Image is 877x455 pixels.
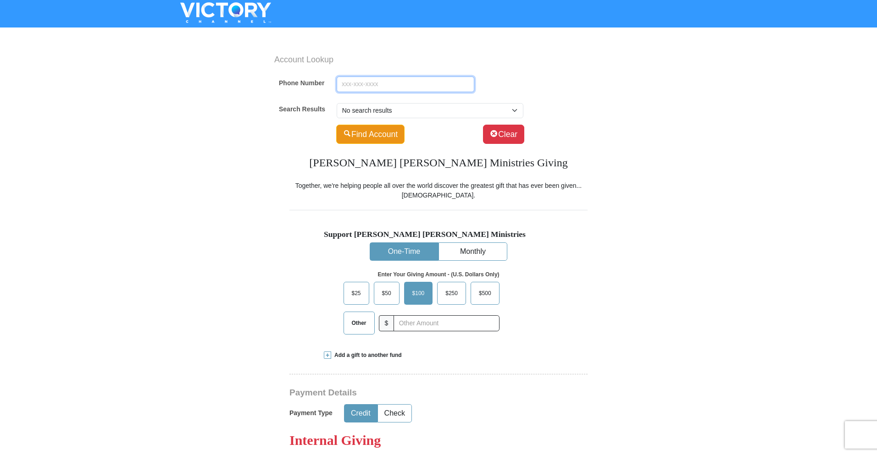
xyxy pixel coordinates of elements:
button: Clear [483,125,524,144]
span: Other [347,316,371,330]
span: $50 [377,286,396,300]
input: Other Amount [394,315,499,331]
button: One-Time [370,243,438,260]
button: Find Account [336,125,405,144]
h5: Support [PERSON_NAME] [PERSON_NAME] Ministries [324,230,553,239]
select: Default select example [337,103,523,119]
label: Phone Number [279,78,325,90]
label: Search Results [279,104,325,116]
strong: Enter Your Giving Amount - (U.S. Dollars Only) [377,271,499,278]
span: $500 [474,286,496,300]
span: $25 [347,286,366,300]
h3: [PERSON_NAME] [PERSON_NAME] Ministries Giving [289,147,588,181]
h3: Payment Details [289,388,523,398]
button: Credit [344,405,377,422]
span: $250 [441,286,462,300]
label: Account Lookup [267,54,382,66]
button: Monthly [439,243,507,260]
img: VICTORYTHON - VICTORY Channel [168,2,283,23]
span: $ [379,315,394,331]
div: Together, we're helping people all over the world discover the greatest gift that has ever been g... [289,181,588,200]
span: Add a gift to another fund [331,351,402,359]
button: Check [378,405,411,422]
h3: Internal Giving [289,432,588,449]
input: xxx-xxx-xxxx [337,77,474,92]
h5: Payment Type [289,409,333,417]
span: $100 [408,286,429,300]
